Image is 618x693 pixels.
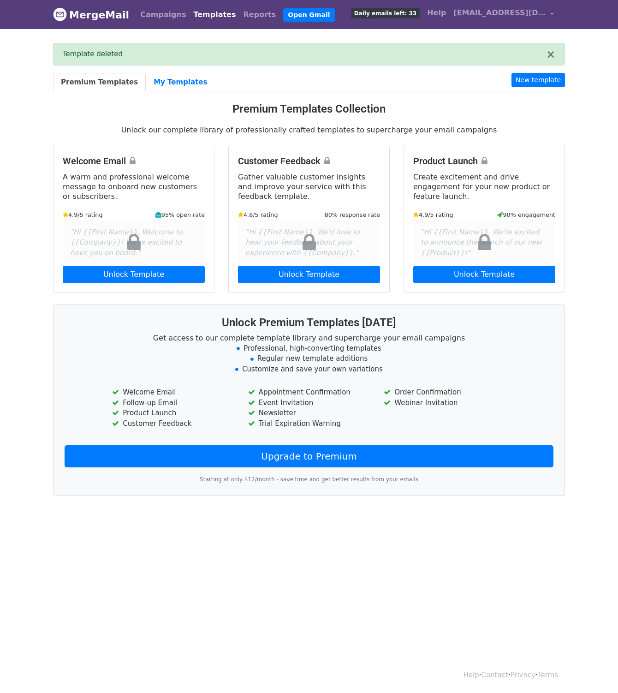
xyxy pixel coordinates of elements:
p: A warm and professional welcome message to onboard new customers or subscribers. [63,172,205,201]
p: Unlock our complete library of professionally crafted templates to supercharge your email campaigns [53,125,565,135]
li: Customize and save your own variations [65,364,553,375]
a: Daily emails left: 33 [347,4,423,22]
li: Newsletter [248,408,370,418]
li: Appointment Confirmation [248,387,370,398]
a: Unlock Template [238,266,380,283]
h4: Welcome Email [63,155,205,167]
li: Follow-up Email [112,398,234,408]
button: × [546,49,555,60]
small: 90% engagement [497,210,555,219]
a: New template [511,73,565,87]
li: Trial Expiration Warning [248,418,370,429]
li: Customer Feedback [112,418,234,429]
li: Professional, high-converting templates [65,343,553,354]
a: Help [423,4,450,22]
img: MergeMail logo [53,7,67,21]
li: Event Invitation [248,398,370,408]
li: Regular new template additions [65,353,553,364]
div: Template deleted [63,49,546,60]
h3: Unlock Premium Templates [DATE] [65,316,553,329]
h4: Customer Feedback [238,155,380,167]
li: Order Confirmation [384,387,505,398]
a: Help [463,671,479,679]
a: Upgrade to Premium [65,445,553,467]
p: Gather valuable customer insights and improve your service with this feedback template. [238,172,380,201]
li: Webinar Invitation [384,398,505,408]
a: Unlock Template [413,266,555,283]
h4: Product Launch [413,155,555,167]
li: Welcome Email [112,387,234,398]
a: Privacy [511,671,535,679]
small: 80% response rate [325,210,380,219]
small: 4.9/5 rating [63,210,103,219]
li: Product Launch [112,408,234,418]
div: "Hi {{First Name}}, Welcome to {{Company}}! We're excited to have you on board." [63,220,205,266]
a: Campaigns [137,6,190,24]
a: Terms [538,671,558,679]
a: Templates [190,6,239,24]
p: Create excitement and drive engagement for your new product or feature launch. [413,172,555,201]
p: Get access to our complete template library and supercharge your email campaigns [65,333,553,343]
a: Open Gmail [283,8,334,22]
a: [EMAIL_ADDRESS][DOMAIN_NAME] [450,4,558,25]
h3: Premium Templates Collection [53,102,565,116]
small: 4.9/5 rating [413,210,453,219]
small: 4.8/5 rating [238,210,278,219]
small: 95% open rate [155,210,205,219]
p: Starting at only $12/month - save time and get better results from your emails [65,475,553,484]
a: Premium Templates [53,73,146,92]
div: "Hi {{First Name}}, We're excited to announce the launch of our new {{Product}}!" [413,220,555,266]
a: Reports [240,6,280,24]
div: "Hi {{First Name}}, We'd love to hear your feedback about your experience with {{Company}}." [238,220,380,266]
a: My Templates [146,73,215,92]
a: Unlock Template [63,266,205,283]
a: Contact [481,671,508,679]
span: [EMAIL_ADDRESS][DOMAIN_NAME] [453,7,546,18]
span: Daily emails left: 33 [351,8,420,18]
a: MergeMail [53,5,129,24]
